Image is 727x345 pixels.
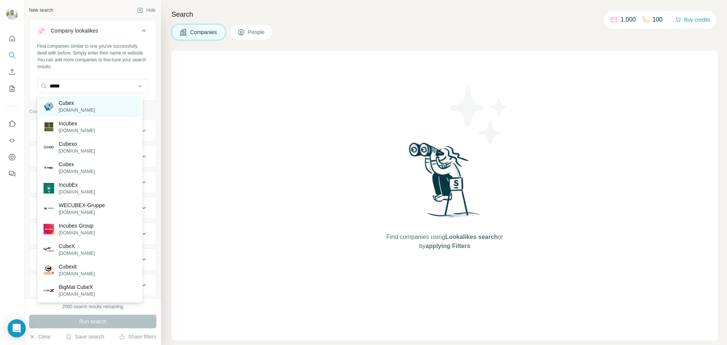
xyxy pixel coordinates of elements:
[30,22,156,43] button: Company lookalikes
[59,229,95,236] p: [DOMAIN_NAME]
[59,161,95,168] p: Cubex
[37,43,148,70] div: Find companies similar to one you've successfully dealt with before. Simply enter their name or w...
[30,225,156,243] button: Employees (size)
[59,148,95,155] p: [DOMAIN_NAME]
[59,189,95,195] p: [DOMAIN_NAME]
[445,81,513,149] img: Surfe Illustration - Stars
[44,203,54,214] img: WECUBEX-Gruppe
[132,5,161,16] button: Hide
[6,8,18,20] img: Avatar
[59,127,95,134] p: [DOMAIN_NAME]
[6,82,18,95] button: My lists
[59,270,95,277] p: [DOMAIN_NAME]
[62,303,123,310] div: 2000 search results remaining
[652,15,663,24] p: 100
[59,181,95,189] p: IncubEx
[29,7,53,14] div: New search
[6,117,18,131] button: Use Surfe on LinkedIn
[6,65,18,79] button: Enrich CSV
[51,27,98,34] div: Company lookalikes
[44,166,54,169] img: Cubex
[119,333,156,340] button: Share filters
[59,283,95,291] p: BigMat CubeX
[66,333,104,340] button: Save search
[30,173,156,191] button: HQ location
[59,99,95,107] p: Cubex
[44,183,54,194] img: IncubEx
[30,122,156,140] button: Company
[6,150,18,164] button: Dashboard
[621,15,636,24] p: 1,000
[44,265,54,275] img: Cubexit
[426,243,470,249] span: applying Filters
[59,201,105,209] p: WECUBEX-Gruppe
[6,134,18,147] button: Use Surfe API
[44,224,54,234] img: Incubex Group
[30,276,156,294] button: Keywords
[59,263,95,270] p: Cubexit
[6,48,18,62] button: Search
[30,199,156,217] button: Annual revenue ($)
[29,333,51,340] button: Clear
[44,101,54,112] img: Cubex
[59,250,95,257] p: [DOMAIN_NAME]
[30,147,156,165] button: Industry
[44,122,54,132] img: Incubex
[59,140,95,148] p: Cubexo
[406,140,484,225] img: Surfe Illustration - Woman searching with binoculars
[44,142,54,153] img: Cubexo
[59,209,105,216] p: [DOMAIN_NAME]
[172,9,718,20] h4: Search
[675,14,710,25] button: Buy credits
[59,107,95,114] p: [DOMAIN_NAME]
[384,233,505,251] span: Find companies using or by
[445,234,498,240] span: Lookalikes search
[59,168,95,175] p: [DOMAIN_NAME]
[8,319,26,337] div: Open Intercom Messenger
[248,28,265,36] span: People
[59,291,95,298] p: [DOMAIN_NAME]
[59,242,95,250] p: CubeX
[6,167,18,181] button: Feedback
[190,28,218,36] span: Companies
[59,120,95,127] p: Incubex
[6,32,18,45] button: Quick start
[30,250,156,269] button: Technologies
[44,285,54,296] img: BigMat CubeX
[44,244,54,255] img: CubeX
[29,108,156,115] p: Company information
[59,222,95,229] p: Incubex Group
